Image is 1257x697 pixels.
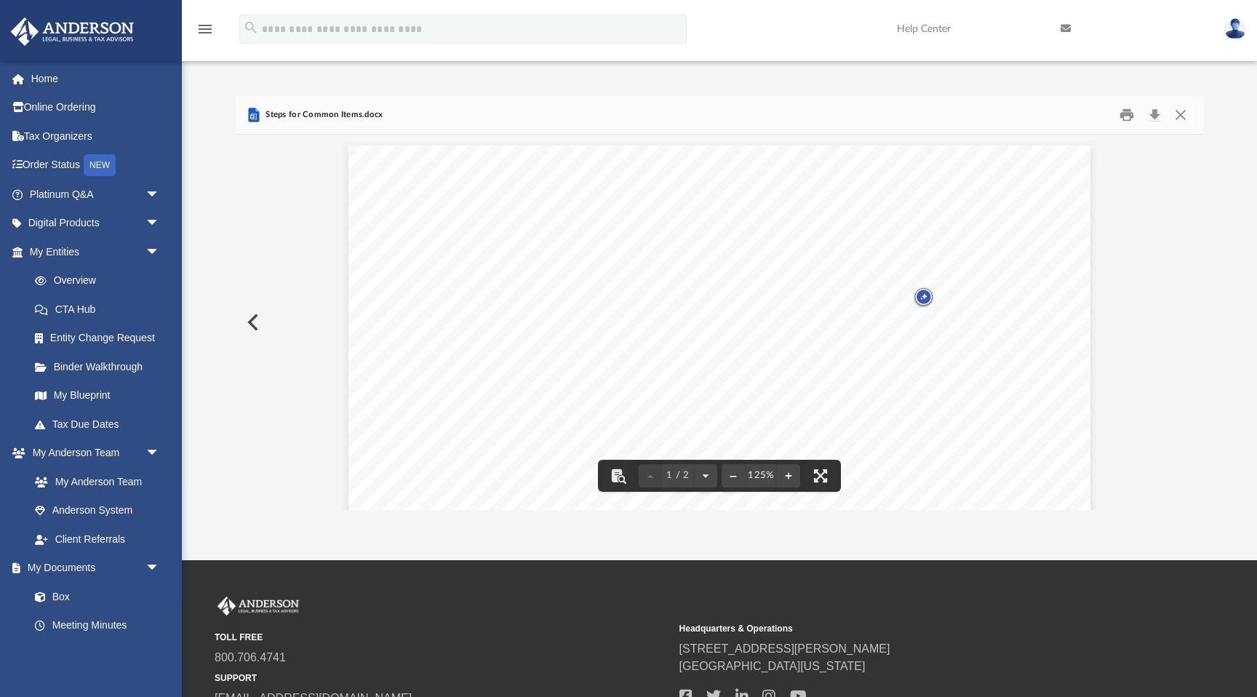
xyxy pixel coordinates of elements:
[84,154,116,176] div: NEW
[215,597,302,616] img: Anderson Advisors Platinum Portal
[20,295,182,324] a: CTA Hub
[215,672,669,685] small: SUPPORT
[236,135,1203,510] div: File preview
[7,17,138,46] img: Anderson Advisors Platinum Portal
[662,460,694,492] button: 1 / 2
[236,96,1203,510] div: Preview
[10,439,175,468] a: My Anderson Teamarrow_drop_down
[436,292,719,307] span: 1) C corporation DOES NOT own the rentals
[10,151,182,180] a: Order StatusNEW
[722,460,745,492] button: Zoom out
[436,446,546,461] span: management fee.
[20,640,167,669] a: Forms Library
[10,93,182,122] a: Online Ordering
[20,496,175,525] a: Anderson System
[1113,103,1142,126] button: Print
[436,234,447,249] span: I.
[451,234,682,249] span: Property Management by the C
[215,651,286,664] a: 800.706.4741
[436,427,984,442] span: 3) The C corporation keeps a portion of the rent check (approximately 10% gross) as a
[10,122,182,151] a: Tax Organizers
[243,20,259,36] i: search
[745,471,777,480] div: Current zoom level
[10,237,182,266] a: My Entitiesarrow_drop_down
[236,302,268,343] button: Previous File
[436,369,886,383] span: 2) C corporation pays the bills for the rentals as the property manager.
[20,467,167,496] a: My Anderson Team
[145,209,175,239] span: arrow_drop_down
[20,525,175,554] a: Client Referrals
[10,209,182,238] a: Digital Productsarrow_drop_down
[20,582,167,611] a: Box
[662,471,694,480] span: 1 / 2
[145,237,175,267] span: arrow_drop_down
[20,611,175,640] a: Meeting Minutes
[145,439,175,469] span: arrow_drop_down
[10,180,182,209] a: Platinum Q&Aarrow_drop_down
[436,311,616,326] span: Management C corporation.
[236,135,1203,510] div: Document Viewer
[20,324,182,353] a: Entity Change Request
[20,381,175,410] a: My Blueprint
[602,460,634,492] button: Toggle findbar
[723,292,730,307] span: –
[679,660,866,672] a: [GEOGRAPHIC_DATA][US_STATE]
[263,108,383,122] span: Steps for Common Items.docx
[679,642,890,655] a: [STREET_ADDRESS][PERSON_NAME]
[196,28,214,38] a: menu
[196,20,214,38] i: menu
[685,234,775,249] span: corporation
[436,503,981,518] span: 4) The C corporation sends any remaining funds back to the LLC entity that owns the
[679,622,1134,635] small: Headquarters & Operations
[805,460,837,492] button: Enter fullscreen
[145,554,175,584] span: arrow_drop_down
[694,460,717,492] button: Next page
[20,410,182,439] a: Tax Due Dates
[10,64,182,93] a: Home
[1168,103,1194,126] button: Close
[145,180,175,210] span: arrow_drop_down
[777,460,800,492] button: Zoom in
[1224,18,1246,39] img: User Pic
[20,352,182,381] a: Binder Walkthrough
[1141,103,1168,126] button: Download
[20,266,182,295] a: Overview
[215,631,669,644] small: TOLL FREE
[735,292,998,307] span: it only manages them. Rent check sent to
[10,554,175,583] a: My Documentsarrow_drop_down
